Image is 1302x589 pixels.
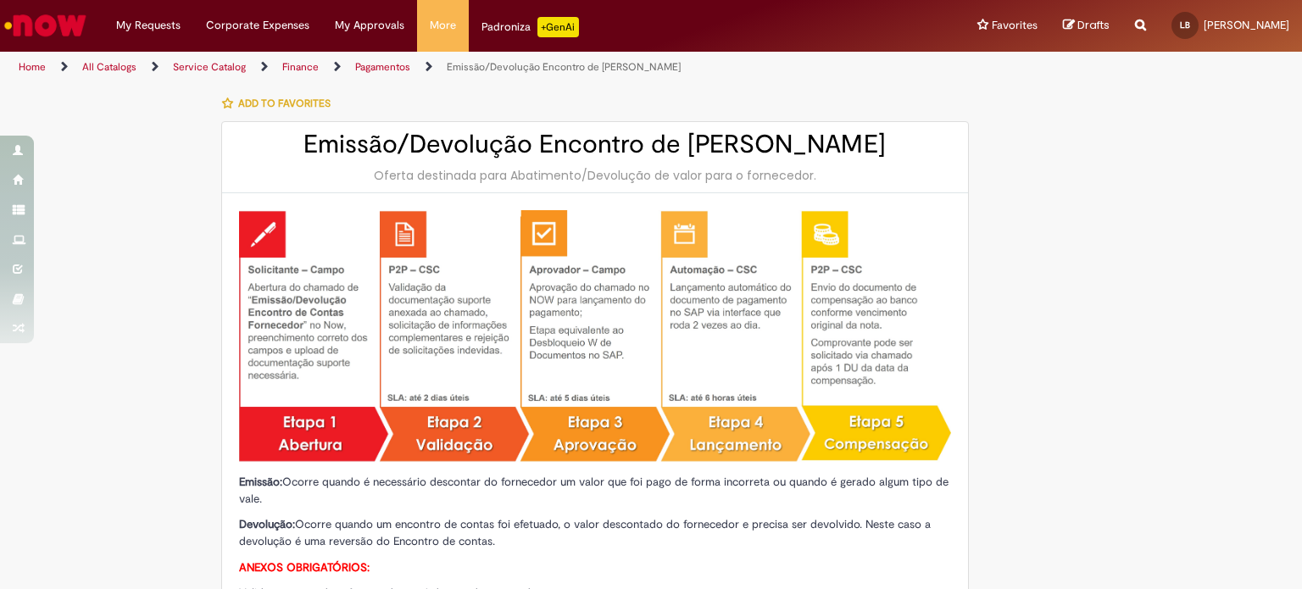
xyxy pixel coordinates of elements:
a: Emissão/Devolução Encontro de [PERSON_NAME] [447,60,681,74]
span: My Approvals [335,17,404,34]
img: ServiceNow [2,8,89,42]
strong: Emissão: [239,475,282,489]
span: Ocorre quando um encontro de contas foi efetuado, o valor descontado do fornecedor e precisa ser ... [239,517,931,548]
ul: Page breadcrumbs [13,52,855,83]
span: [PERSON_NAME] [1204,18,1289,32]
h2: Emissão/Devolução Encontro de [PERSON_NAME] [239,131,951,158]
p: +GenAi [537,17,579,37]
span: Drafts [1077,17,1110,33]
span: Add to favorites [238,97,331,110]
strong: ANEXOS OBRIGATÓRIOS: [239,560,370,575]
span: My Requests [116,17,181,34]
a: Drafts [1063,18,1110,34]
a: Home [19,60,46,74]
a: Finance [282,60,319,74]
strong: Devolução: [239,517,295,531]
span: Favorites [992,17,1038,34]
span: Corporate Expenses [206,17,309,34]
a: Service Catalog [173,60,246,74]
span: LB [1180,19,1190,31]
a: Pagamentos [355,60,410,74]
button: Add to favorites [221,86,340,121]
div: Oferta destinada para Abatimento/Devolução de valor para o fornecedor. [239,167,951,184]
div: Padroniza [481,17,579,37]
span: More [430,17,456,34]
span: Ocorre quando é necessário descontar do fornecedor um valor que foi pago de forma incorreta ou qu... [239,475,949,506]
a: All Catalogs [82,60,136,74]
